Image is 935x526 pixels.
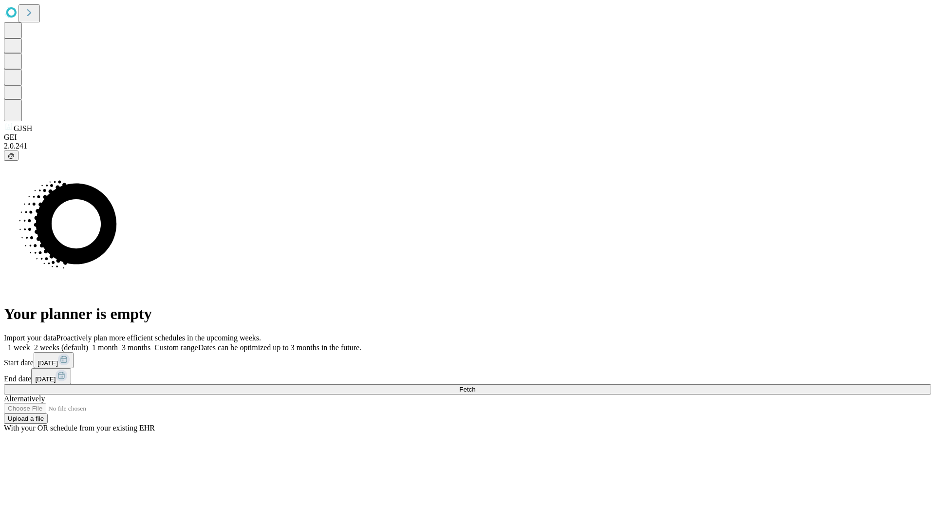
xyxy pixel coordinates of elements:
span: Alternatively [4,394,45,403]
span: Proactively plan more efficient schedules in the upcoming weeks. [56,334,261,342]
span: With your OR schedule from your existing EHR [4,424,155,432]
button: [DATE] [34,352,74,368]
span: 1 week [8,343,30,352]
span: 1 month [92,343,118,352]
div: End date [4,368,931,384]
div: 2.0.241 [4,142,931,150]
div: GEI [4,133,931,142]
span: Import your data [4,334,56,342]
span: Custom range [154,343,198,352]
span: Fetch [459,386,475,393]
span: @ [8,152,15,159]
button: Fetch [4,384,931,394]
button: @ [4,150,19,161]
div: Start date [4,352,931,368]
h1: Your planner is empty [4,305,931,323]
span: [DATE] [35,376,56,383]
button: [DATE] [31,368,71,384]
span: Dates can be optimized up to 3 months in the future. [198,343,361,352]
button: Upload a file [4,413,48,424]
span: 3 months [122,343,150,352]
span: GJSH [14,124,32,132]
span: 2 weeks (default) [34,343,88,352]
span: [DATE] [37,359,58,367]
